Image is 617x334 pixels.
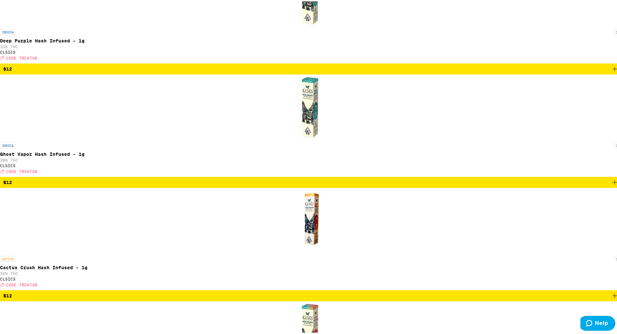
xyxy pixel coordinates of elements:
[3,179,12,184] span: $12
[3,65,12,70] span: $12
[6,168,37,172] span: CODE TREAT30
[6,55,37,59] span: CODE TREAT30
[6,282,37,286] span: CODE TREAT30
[289,187,333,251] img: CLSICS - Cactus Crush Hash Infused - 1g
[580,315,615,331] iframe: Opens a widget where you can find more information
[279,73,343,138] img: CLSICS - Ghost Vapor Hash Infused - 1g
[3,292,12,297] span: $12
